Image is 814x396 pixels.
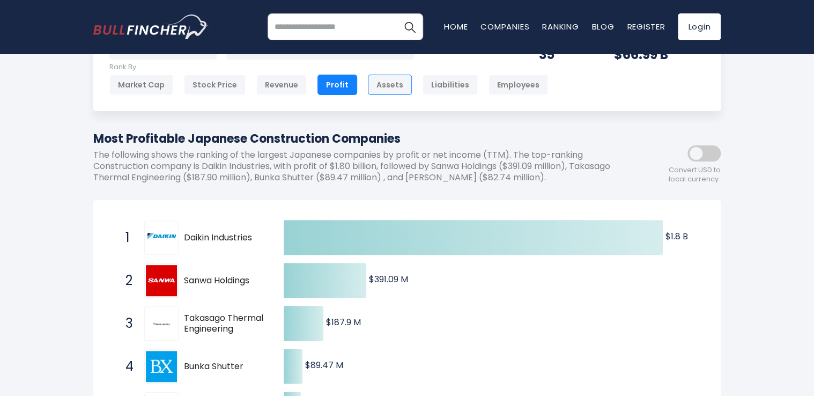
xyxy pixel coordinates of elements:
text: $391.09 M [369,273,408,285]
img: Daikin Industries [146,222,177,253]
a: Login [678,13,721,40]
span: 1 [120,229,131,247]
img: Sanwa Holdings [146,265,177,296]
span: Takasago Thermal Engineering [184,313,265,335]
div: Market Cap [109,75,173,95]
img: Bunka Shutter [146,351,177,382]
text: $1.8 B [665,230,688,243]
text: $187.9 M [326,316,361,328]
a: Home [444,21,468,32]
a: Companies [480,21,529,32]
h1: Most Profitable Japanese Construction Companies [93,130,624,148]
span: Sanwa Holdings [184,275,265,287]
span: 4 [120,357,131,376]
text: $89.47 M [305,359,343,371]
div: Revenue [256,75,307,95]
a: Register [627,21,665,32]
button: Search [396,13,423,40]
div: Stock Price [184,75,246,95]
span: 3 [120,314,131,333]
a: Blog [591,21,614,32]
img: Takasago Thermal Engineering [146,316,177,332]
div: Employees [489,75,548,95]
span: Daikin Industries [184,232,265,244]
a: Go to homepage [93,14,209,39]
div: Profit [317,75,357,95]
p: The following shows the ranking of the largest Japanese companies by profit or net income (TTM). ... [93,150,624,183]
a: Ranking [542,21,579,32]
div: Liabilities [423,75,478,95]
p: Rank By [109,63,548,72]
span: 2 [120,272,131,290]
div: $66.99 B [614,46,705,63]
span: Bunka Shutter [184,361,265,372]
span: Convert USD to local currency [669,166,721,184]
div: 35 [539,46,587,63]
img: bullfincher logo [93,14,209,39]
div: Assets [368,75,412,95]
